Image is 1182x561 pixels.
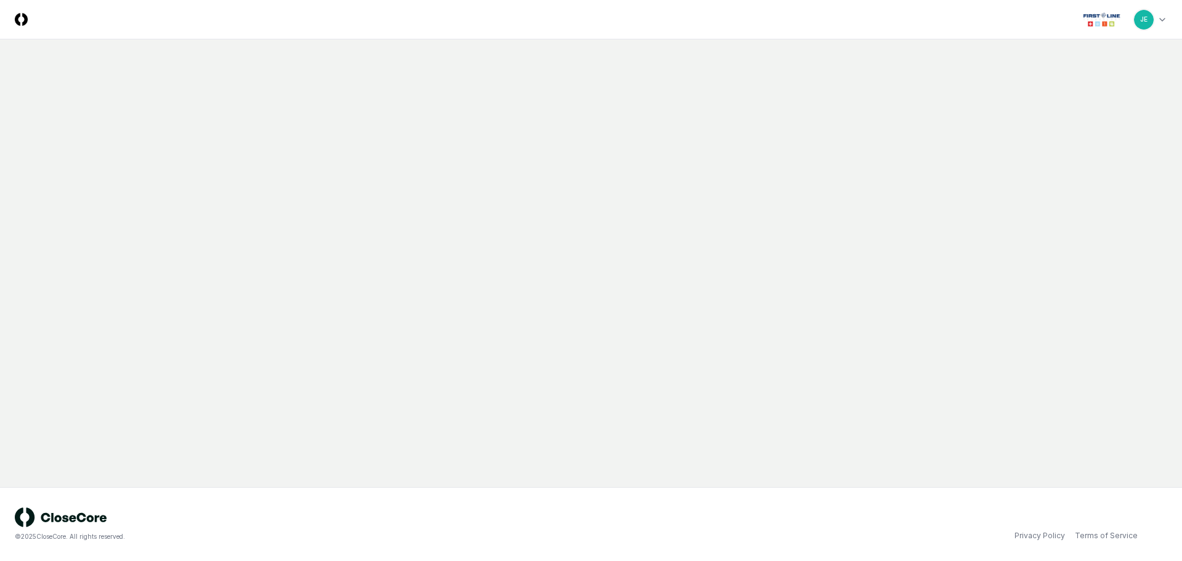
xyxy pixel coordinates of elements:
img: logo [15,507,107,527]
a: Privacy Policy [1015,530,1065,541]
button: JE [1133,9,1155,31]
img: First Line Technology logo [1080,10,1123,30]
a: Terms of Service [1075,530,1138,541]
span: JE [1140,15,1148,24]
img: Logo [15,13,28,26]
div: © 2025 CloseCore. All rights reserved. [15,532,591,541]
